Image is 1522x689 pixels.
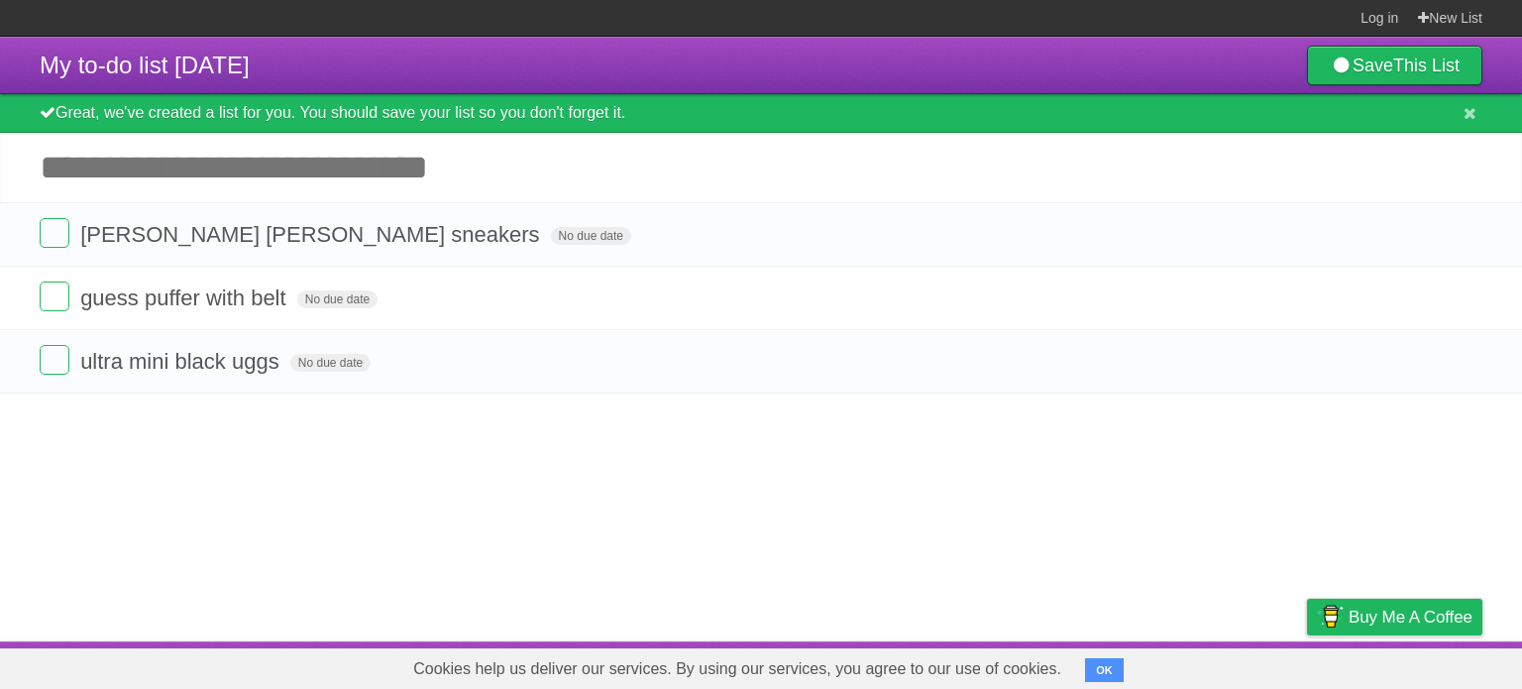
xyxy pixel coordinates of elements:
[80,222,544,247] span: [PERSON_NAME] [PERSON_NAME] sneakers
[1085,658,1124,682] button: OK
[1317,600,1344,633] img: Buy me a coffee
[1307,599,1482,635] a: Buy me a coffee
[1307,46,1482,85] a: SaveThis List
[551,227,631,245] span: No due date
[40,282,69,311] label: Done
[1281,646,1333,684] a: Privacy
[80,286,291,310] span: guess puffer with belt
[393,649,1081,689] span: Cookies help us deliver our services. By using our services, you agree to our use of cookies.
[1358,646,1482,684] a: Suggest a feature
[1043,646,1085,684] a: About
[1393,56,1460,75] b: This List
[1214,646,1257,684] a: Terms
[40,52,250,78] span: My to-do list [DATE]
[80,349,284,374] span: ultra mini black uggs
[40,345,69,375] label: Done
[1349,600,1472,634] span: Buy me a coffee
[290,354,371,372] span: No due date
[297,290,378,308] span: No due date
[1109,646,1189,684] a: Developers
[40,218,69,248] label: Done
